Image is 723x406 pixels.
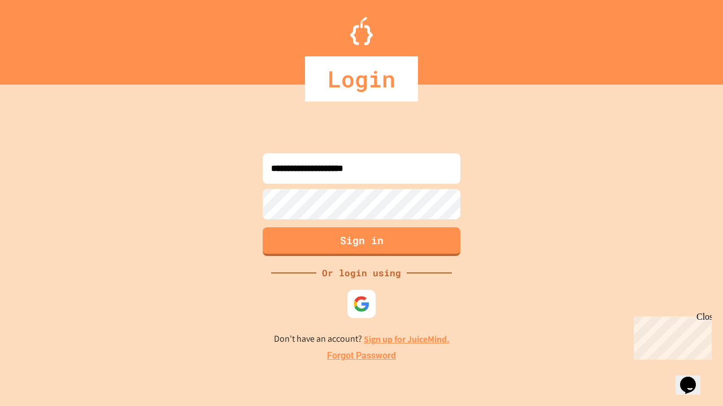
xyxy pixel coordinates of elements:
div: Or login using [316,266,407,280]
button: Sign in [263,227,460,256]
img: google-icon.svg [353,295,370,312]
div: Login [305,56,418,101]
a: Sign up for JuiceMind. [364,333,450,345]
iframe: chat widget [676,361,712,395]
iframe: chat widget [629,312,712,360]
img: Logo.svg [350,17,373,45]
a: Forgot Password [327,349,396,363]
div: Chat with us now!Close [5,5,78,72]
p: Don't have an account? [274,332,450,346]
